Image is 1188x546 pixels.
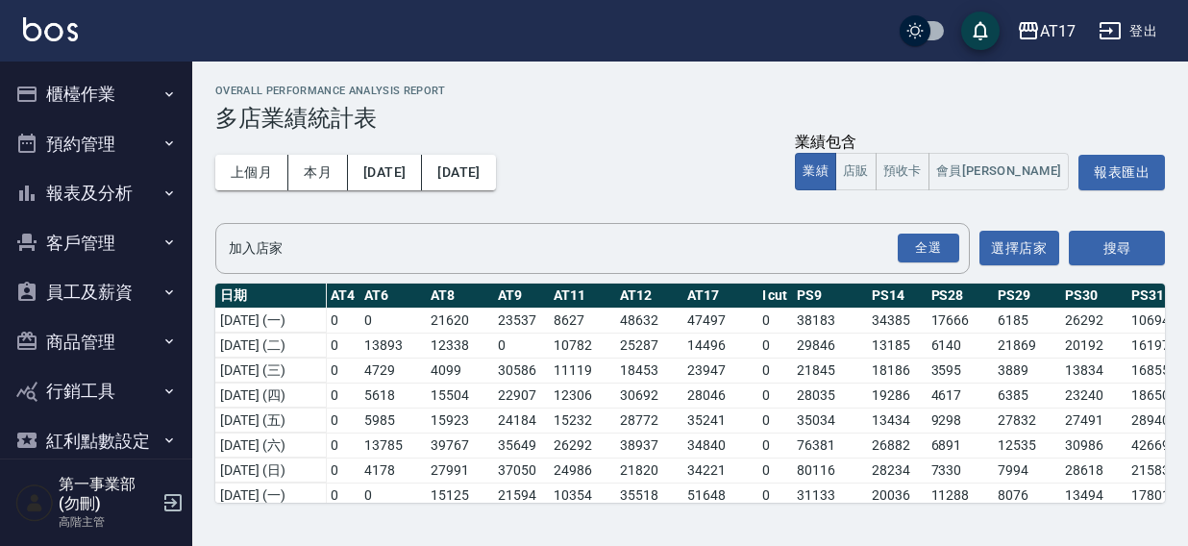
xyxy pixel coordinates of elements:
td: [DATE] (日) [215,458,326,483]
button: 登出 [1091,13,1165,49]
button: 預收卡 [876,153,929,190]
button: 行銷工具 [8,366,185,416]
button: 員工及薪資 [8,267,185,317]
td: 3889 [993,358,1060,383]
td: 14496 [682,333,757,358]
td: 21620 [426,308,493,333]
td: 12535 [993,433,1060,458]
td: 0 [493,333,549,358]
td: 21869 [993,333,1060,358]
td: 38183 [792,308,867,333]
td: 15232 [549,408,616,433]
td: 28046 [682,383,757,408]
td: 25287 [615,333,682,358]
td: 30692 [615,383,682,408]
td: 4729 [359,358,427,383]
td: 26292 [1060,308,1127,333]
td: [DATE] (二) [215,333,326,358]
td: 23240 [1060,383,1127,408]
div: 全選 [898,234,959,263]
td: 76381 [792,433,867,458]
th: AT4 [326,284,359,309]
td: 0 [326,408,359,433]
td: 13434 [867,408,927,433]
h3: 多店業績統計表 [215,105,1165,132]
td: 34840 [682,433,757,458]
button: [DATE] [422,155,495,190]
td: 0 [326,358,359,383]
button: 上個月 [215,155,288,190]
td: 13494 [1060,483,1127,508]
td: 35518 [615,483,682,508]
td: 0 [326,333,359,358]
td: 28772 [615,408,682,433]
td: 13893 [359,333,427,358]
td: 5985 [359,408,427,433]
td: 4178 [359,458,427,483]
td: 4617 [927,383,994,408]
th: PS9 [792,284,867,309]
td: 34385 [867,308,927,333]
td: [DATE] (一) [215,308,326,333]
td: 7330 [927,458,994,483]
td: 12338 [426,333,493,358]
button: 選擇店家 [979,231,1059,266]
td: 0 [326,458,359,483]
td: 28234 [867,458,927,483]
td: 15125 [426,483,493,508]
th: PS28 [927,284,994,309]
th: AT6 [359,284,427,309]
input: 店家名稱 [224,232,932,265]
td: 0 [757,433,793,458]
td: 23537 [493,308,549,333]
th: AT9 [493,284,549,309]
td: [DATE] (五) [215,408,326,433]
td: 26292 [549,433,616,458]
td: 26882 [867,433,927,458]
td: 47497 [682,308,757,333]
button: 櫃檯作業 [8,69,185,119]
td: 27832 [993,408,1060,433]
td: 6140 [927,333,994,358]
td: 0 [359,483,427,508]
h5: 第一事業部 (勿刪) [59,475,157,513]
td: 0 [326,383,359,408]
td: 31133 [792,483,867,508]
th: 日期 [215,284,326,309]
td: 0 [757,408,793,433]
td: 21594 [493,483,549,508]
td: 8076 [993,483,1060,508]
td: 20192 [1060,333,1127,358]
td: 23947 [682,358,757,383]
button: 紅利點數設定 [8,416,185,466]
td: 48632 [615,308,682,333]
td: 29846 [792,333,867,358]
button: 本月 [288,155,348,190]
td: 10782 [549,333,616,358]
td: 21845 [792,358,867,383]
td: [DATE] (三) [215,358,326,383]
th: AT12 [615,284,682,309]
button: [DATE] [348,155,422,190]
td: 0 [359,308,427,333]
td: 34221 [682,458,757,483]
td: 19286 [867,383,927,408]
img: Person [15,484,54,522]
td: 28035 [792,383,867,408]
th: AT8 [426,284,493,309]
div: 業績包含 [795,133,1069,153]
td: 3595 [927,358,994,383]
td: 51648 [682,483,757,508]
button: AT17 [1009,12,1083,51]
td: 0 [757,308,793,333]
td: 27491 [1060,408,1127,433]
td: 4099 [426,358,493,383]
td: 17666 [927,308,994,333]
button: 會員[PERSON_NAME] [928,153,1070,190]
td: 10354 [549,483,616,508]
button: 店販 [835,153,877,190]
th: AT11 [549,284,616,309]
td: 11119 [549,358,616,383]
td: 0 [757,383,793,408]
td: 6385 [993,383,1060,408]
